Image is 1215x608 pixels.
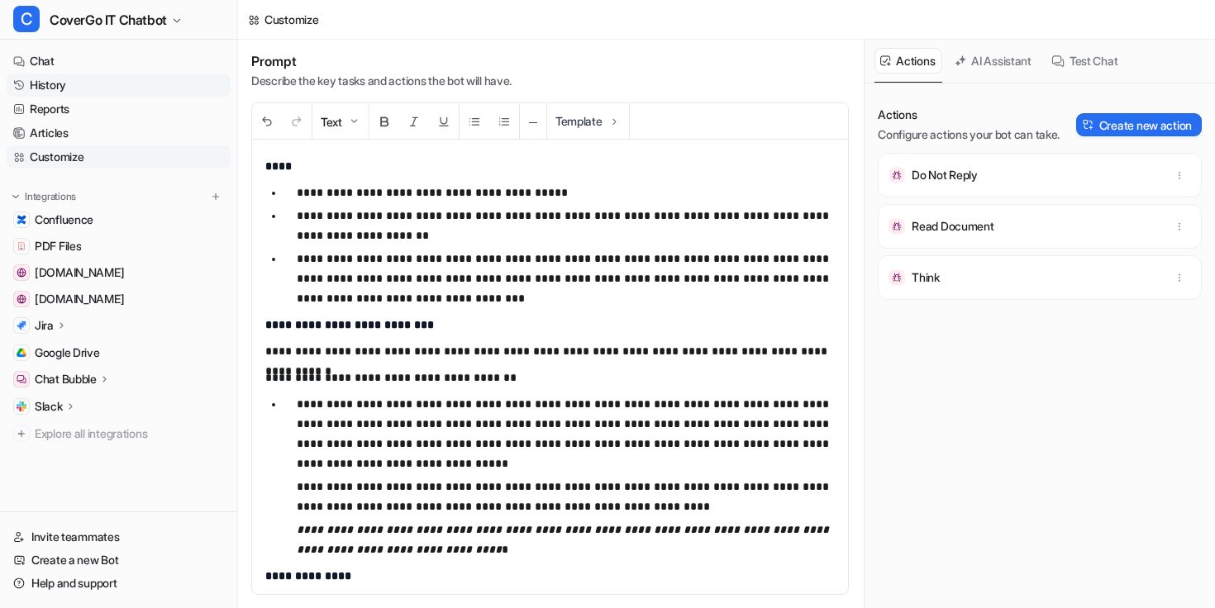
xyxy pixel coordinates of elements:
button: Unordered List [460,104,489,140]
img: explore all integrations [13,425,30,442]
span: CoverGo IT Chatbot [50,8,167,31]
img: Redo [290,115,303,128]
span: C [13,6,40,32]
img: menu_add.svg [210,191,222,202]
button: Template [547,103,629,139]
button: Integrations [7,188,81,205]
img: Dropdown Down Arrow [347,115,360,128]
a: support.atlassian.com[DOMAIN_NAME] [7,287,231,311]
a: Reports [7,97,231,121]
a: Articles [7,121,231,145]
img: Bold [378,115,391,128]
img: Create action [1083,119,1094,131]
p: Describe the key tasks and actions the bot will have. [251,73,512,89]
a: Google DriveGoogle Drive [7,341,231,364]
img: Google Drive [17,348,26,358]
span: Confluence [35,211,93,228]
p: Actions [878,107,1060,123]
button: Undo [252,104,282,140]
img: Slack [17,401,26,411]
h1: Prompt [251,53,512,69]
a: community.atlassian.com[DOMAIN_NAME] [7,261,231,284]
span: Explore all integrations [35,420,224,447]
img: community.atlassian.com [17,268,26,278]
button: ─ [520,104,546,140]
p: Chat Bubble [35,371,97,387]
img: Unordered List [468,115,481,128]
p: Jira [35,317,54,334]
p: Read Document [912,218,993,235]
span: Google Drive [35,344,100,361]
img: Jira [17,321,26,330]
a: PDF FilesPDF Files [7,235,231,258]
img: Underline [437,115,450,128]
p: Slack [35,398,63,415]
button: AI Assistant [949,48,1039,74]
img: Read Document icon [889,218,905,235]
a: Chat [7,50,231,73]
p: Think [912,269,940,286]
img: Template [607,115,621,128]
img: Do Not Reply icon [889,167,905,183]
button: Italic [399,104,429,140]
div: Customize [264,11,318,28]
button: Redo [282,104,312,140]
img: Think icon [889,269,905,286]
img: support.atlassian.com [17,294,26,304]
img: PDF Files [17,241,26,251]
img: Undo [260,115,274,128]
button: Underline [429,104,459,140]
a: Customize [7,145,231,169]
button: Ordered List [489,104,519,140]
p: Do Not Reply [912,167,978,183]
a: Explore all integrations [7,422,231,445]
button: Test Chat [1046,48,1125,74]
button: Actions [874,48,942,74]
a: ConfluenceConfluence [7,208,231,231]
span: [DOMAIN_NAME] [35,264,124,281]
button: Bold [369,104,399,140]
a: Help and support [7,572,231,595]
span: [DOMAIN_NAME] [35,291,124,307]
p: Integrations [25,190,76,203]
a: Invite teammates [7,525,231,549]
img: Confluence [17,215,26,225]
button: Create new action [1076,113,1202,136]
a: History [7,74,231,97]
img: Chat Bubble [17,374,26,384]
span: PDF Files [35,238,81,254]
img: Italic [407,115,421,128]
img: Ordered List [498,115,511,128]
img: expand menu [10,191,21,202]
button: Text [312,104,369,140]
a: Create a new Bot [7,549,231,572]
p: Configure actions your bot can take. [878,126,1060,143]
